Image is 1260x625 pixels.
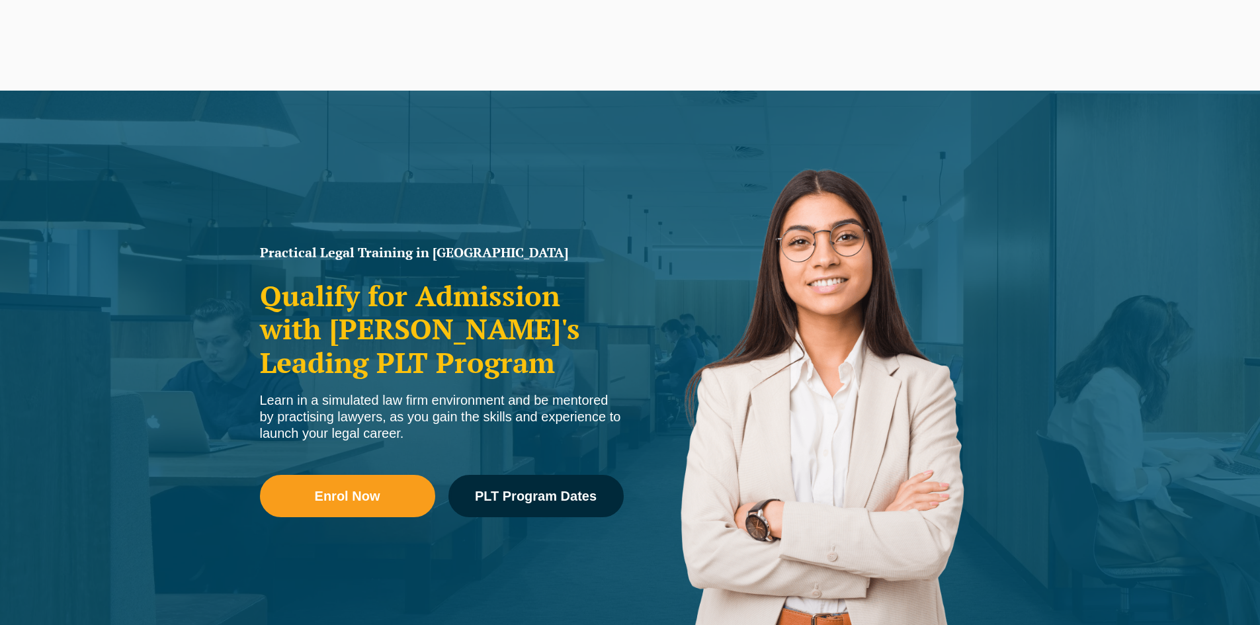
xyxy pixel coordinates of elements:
[260,475,435,517] a: Enrol Now
[448,475,624,517] a: PLT Program Dates
[260,392,624,442] div: Learn in a simulated law firm environment and be mentored by practising lawyers, as you gain the ...
[260,279,624,379] h2: Qualify for Admission with [PERSON_NAME]'s Leading PLT Program
[475,489,597,503] span: PLT Program Dates
[260,246,624,259] h1: Practical Legal Training in [GEOGRAPHIC_DATA]
[315,489,380,503] span: Enrol Now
